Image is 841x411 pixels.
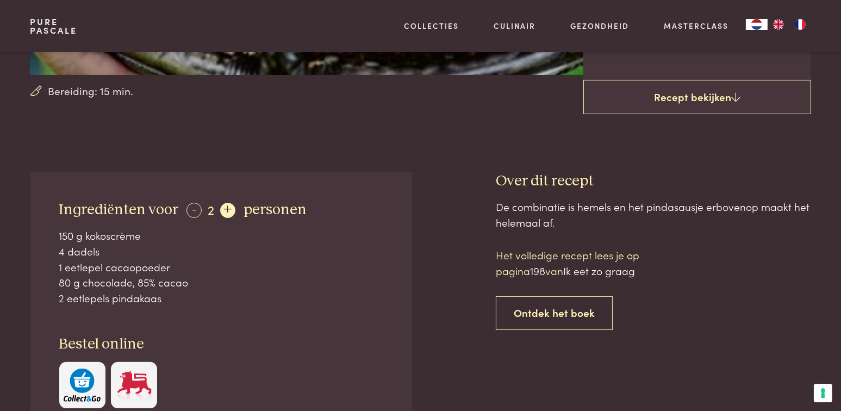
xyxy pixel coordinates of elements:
[59,275,383,290] div: 80 g chocolade, 85% cacao
[746,19,768,30] div: Language
[404,20,459,32] a: Collecties
[494,20,535,32] a: Culinair
[768,19,811,30] ul: Language list
[496,296,613,331] a: Ontdek het boek
[789,19,811,30] a: FR
[244,202,307,217] span: personen
[814,384,832,402] button: Uw voorkeuren voor toestemming voor trackingtechnologieën
[30,17,77,35] a: PurePascale
[583,80,811,115] a: Recept bekijken
[64,369,101,402] img: c308188babc36a3a401bcb5cb7e020f4d5ab42f7cacd8327e500463a43eeb86c.svg
[59,202,178,217] span: Ingrediënten voor
[59,244,383,259] div: 4 dadels
[208,200,214,218] span: 2
[746,19,768,30] a: NL
[496,247,681,278] p: Het volledige recept lees je op pagina van
[48,83,133,99] span: Bereiding: 15 min.
[570,20,629,32] a: Gezondheid
[530,263,545,278] span: 198
[664,20,728,32] a: Masterclass
[59,228,383,244] div: 150 g kokoscrème
[186,203,202,218] div: -
[59,335,383,354] h3: Bestel online
[496,199,811,230] div: De combinatie is hemels en het pindasausje erbovenop maakt het helemaal af.
[768,19,789,30] a: EN
[563,263,635,278] span: Ik eet zo graag
[746,19,811,30] aside: Language selected: Nederlands
[59,259,383,275] div: 1 eetlepel cacaopoeder
[116,369,153,402] img: Delhaize
[220,203,235,218] div: +
[496,172,811,191] h3: Over dit recept
[59,290,383,306] div: 2 eetlepels pindakaas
